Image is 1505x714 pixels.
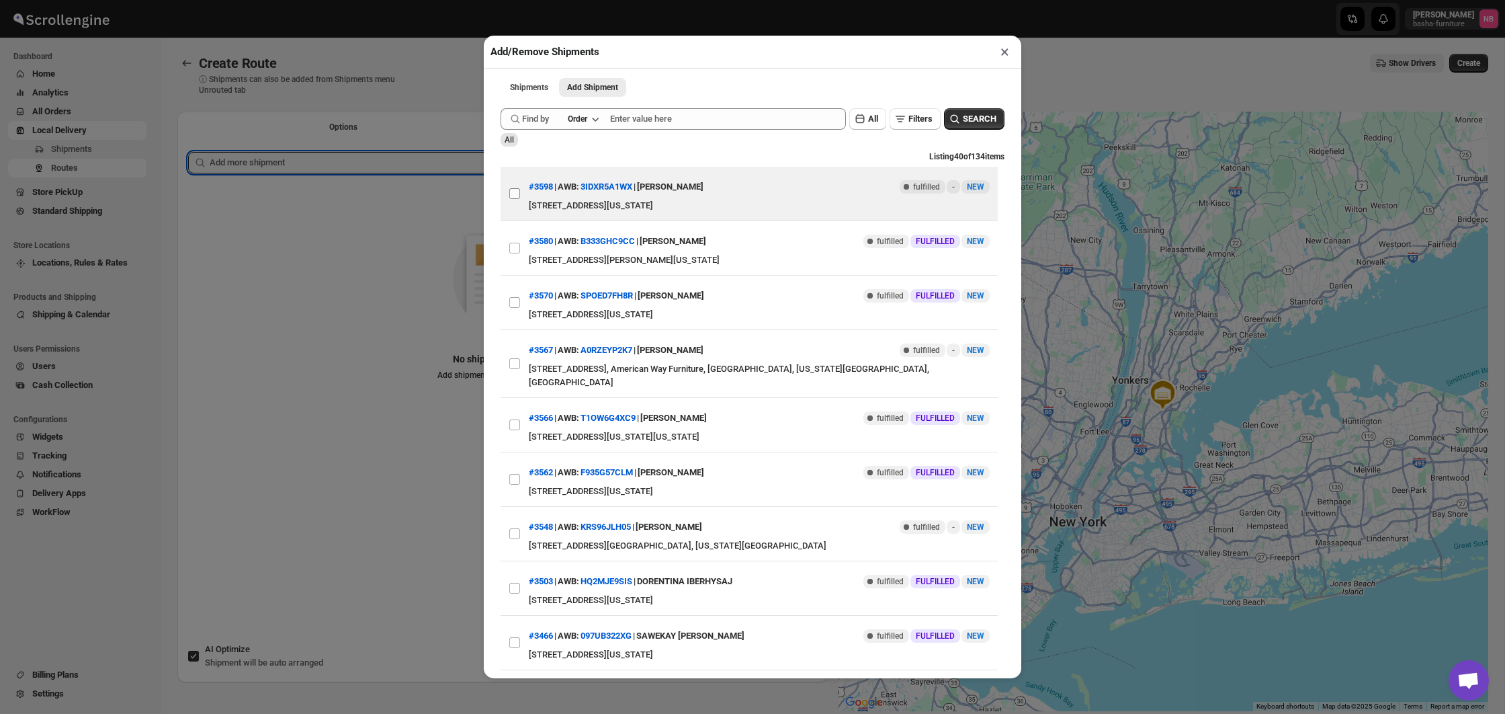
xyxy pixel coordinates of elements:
span: fulfilled [877,467,904,478]
span: fulfilled [877,290,904,301]
span: fulfilled [913,345,940,356]
span: AWB: [558,466,579,479]
span: AWB: [558,411,579,425]
div: | | [529,624,744,648]
div: | | [529,569,732,594]
button: × [995,42,1015,61]
button: B333GHC9CC [580,236,635,246]
div: | | [529,338,703,362]
span: fulfilled [877,631,904,641]
div: | | [529,515,702,539]
h2: Add/Remove Shipments [490,45,599,58]
div: [STREET_ADDRESS][GEOGRAPHIC_DATA], [US_STATE][GEOGRAPHIC_DATA] [529,539,990,553]
span: NEW [967,631,984,641]
div: | | [529,461,704,485]
div: Selected Shipments [177,141,828,606]
div: [PERSON_NAME] [636,515,702,539]
span: - [952,345,955,356]
button: #3598 [529,182,553,192]
span: NEW [967,577,984,586]
div: [PERSON_NAME] [637,338,703,362]
div: Order [568,114,587,124]
div: | | [529,175,703,199]
div: Open chat [1449,660,1489,701]
button: 097UB322XG [580,631,632,641]
span: All [868,114,878,124]
div: [PERSON_NAME] [637,175,703,199]
div: [STREET_ADDRESS], American Way Furniture, [GEOGRAPHIC_DATA], [US_STATE][GEOGRAPHIC_DATA], [GEOGRA... [529,362,990,389]
button: SPOED7FH8R [580,290,633,301]
span: AWB: [558,235,579,248]
span: - [952,182,955,192]
span: - [952,522,955,532]
span: All [505,135,514,145]
div: [STREET_ADDRESS][US_STATE][US_STATE] [529,430,990,444]
span: NEW [967,291,984,301]
button: HQ2MJE9SIS [580,576,632,586]
span: AWB: [558,344,579,357]
span: NEW [967,237,984,246]
span: AWB: [558,575,579,588]
div: | | [529,229,706,253]
span: AWB: [558,289,579,303]
div: [STREET_ADDRESS][US_STATE] [529,199,990,212]
span: FULFILLED [916,236,955,247]
span: fulfilled [877,413,904,424]
span: fulfilled [913,182,940,192]
button: Order [560,110,606,128]
span: AWB: [558,520,579,534]
span: FULFILLED [916,413,955,424]
div: [PERSON_NAME] [640,406,707,430]
div: [STREET_ADDRESS][US_STATE] [529,485,990,498]
span: fulfilled [877,236,904,247]
button: A0RZEYP2K7 [580,345,632,355]
button: #3466 [529,631,553,641]
button: #3570 [529,290,553,301]
span: Shipments [510,82,548,93]
span: AWB: [558,180,579,194]
span: fulfilled [877,576,904,587]
span: NEW [967,413,984,423]
button: Filters [890,108,941,130]
span: FULFILLED [916,290,955,301]
span: AWB: [558,629,579,643]
button: #3503 [529,576,553,586]
button: #3548 [529,522,553,532]
button: #3562 [529,467,553,477]
span: NEW [967,522,984,532]
div: [STREET_ADDRESS][US_STATE] [529,648,990,662]
span: Find by [522,112,549,126]
span: FULFILLED [916,631,955,641]
span: fulfilled [913,522,940,532]
input: Enter value here [610,108,846,130]
div: [STREET_ADDRESS][PERSON_NAME][US_STATE] [529,253,990,267]
div: [PERSON_NAME] [638,284,704,308]
span: SEARCH [963,112,996,126]
div: SAWEKAY [PERSON_NAME] [636,624,744,648]
span: FULFILLED [916,467,955,478]
div: | | [529,284,704,308]
div: [PERSON_NAME] [638,461,704,485]
span: Add Shipment [567,82,618,93]
span: Listing 40 of 134 items [929,152,1004,161]
button: 3IDXR5A1WX [580,182,632,192]
div: [STREET_ADDRESS][US_STATE] [529,594,990,607]
button: KRS96JLH05 [580,522,631,532]
span: Filters [908,114,933,124]
div: | | [529,406,707,430]
span: FULFILLED [916,576,955,587]
button: F935G57CLM [580,467,633,477]
span: NEW [967,182,984,192]
button: #3580 [529,236,553,246]
button: SEARCH [944,108,1004,130]
button: All [849,108,886,130]
div: DORENTINA IBERHYSAJ [637,569,732,594]
button: #3567 [529,345,553,355]
div: [STREET_ADDRESS][US_STATE] [529,308,990,321]
div: [PERSON_NAME] [640,229,706,253]
span: NEW [967,346,984,355]
span: NEW [967,468,984,477]
button: T1OW6G4XC9 [580,413,636,423]
button: #3566 [529,413,553,423]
